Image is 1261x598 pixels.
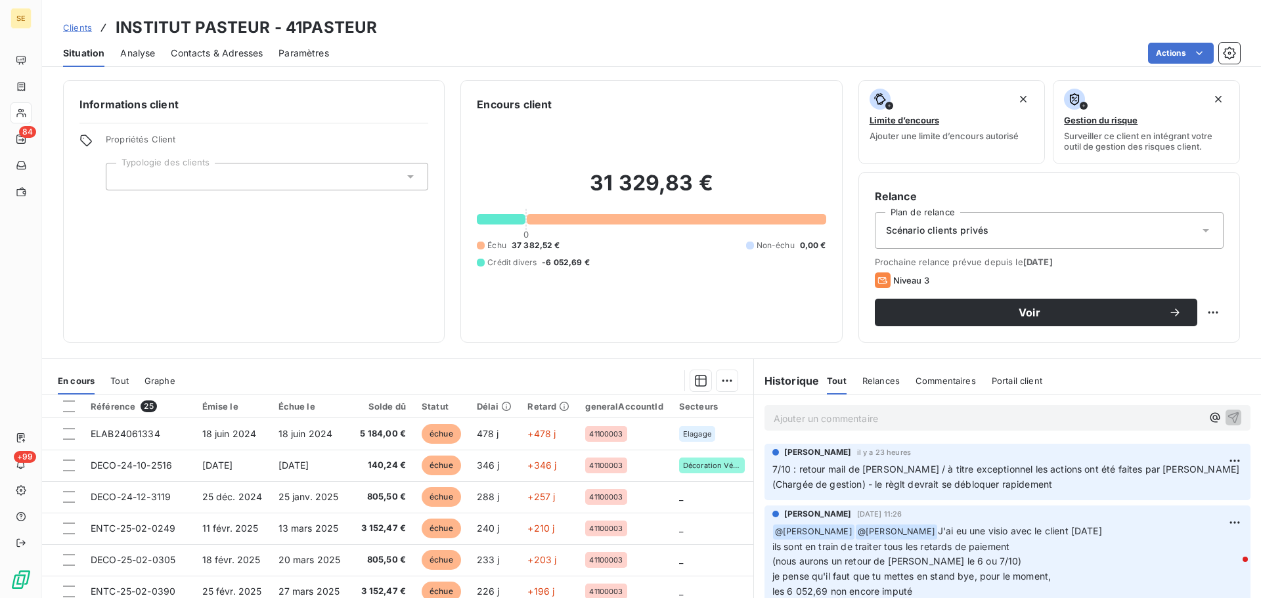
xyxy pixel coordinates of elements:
[589,524,623,532] span: 41100003
[773,524,854,540] span: @ [PERSON_NAME]
[356,427,406,440] span: 5 184,00 €
[1064,131,1229,152] span: Surveiller ce client en intégrant votre outil de gestion des risques client.
[356,459,406,472] span: 140,24 €
[784,446,852,458] span: [PERSON_NAME]
[772,463,1243,490] span: 7/10 : retour mail de [PERSON_NAME] / à titre exceptionnel les actions ont été faites par [PERSON...
[886,224,988,237] span: Scénario clients privés
[91,523,175,534] span: ENTC-25-02-0249
[477,586,500,597] span: 226 j
[1064,115,1138,125] span: Gestion du risque
[278,523,339,534] span: 13 mars 2025
[858,80,1046,164] button: Limite d’encoursAjouter une limite d’encours autorisé
[1053,80,1240,164] button: Gestion du risqueSurveiller ce client en intégrant votre outil de gestion des risques client.
[11,569,32,590] img: Logo LeanPay
[477,170,826,209] h2: 31 329,83 €
[875,257,1224,267] span: Prochaine relance prévue depuis le
[683,430,711,438] span: Elagage
[757,240,795,251] span: Non-échu
[171,47,263,60] span: Contacts & Adresses
[11,8,32,29] div: SE
[356,490,406,503] span: 805,50 €
[278,428,333,439] span: 18 juin 2024
[527,554,556,565] span: +203 j
[278,459,309,471] span: [DATE]
[356,522,406,535] span: 3 152,47 €
[278,401,341,412] div: Échue le
[512,240,560,251] span: 37 382,52 €
[422,487,461,507] span: échue
[58,375,95,386] span: En cours
[527,491,555,502] span: +257 j
[891,307,1168,318] span: Voir
[422,519,461,538] span: échue
[202,459,233,471] span: [DATE]
[422,401,461,412] div: Statut
[79,96,428,112] h6: Informations client
[487,257,537,268] span: Crédit divers
[875,299,1197,326] button: Voir
[202,523,259,534] span: 11 févr. 2025
[1148,43,1214,64] button: Actions
[91,554,175,565] span: DECO-25-02-0305
[870,115,939,125] span: Limite d’encours
[422,550,461,570] span: échue
[857,510,902,518] span: [DATE] 11:26
[106,134,428,152] span: Propriétés Client
[477,401,512,412] div: Délai
[63,22,92,33] span: Clients
[916,375,976,386] span: Commentaires
[870,131,1019,141] span: Ajouter une limite d’encours autorisé
[856,524,937,540] span: @ [PERSON_NAME]
[1023,257,1053,267] span: [DATE]
[527,428,556,439] span: +478 j
[477,459,500,471] span: 346 j
[110,375,129,386] span: Tout
[585,401,663,412] div: generalAccountId
[527,459,556,471] span: +346 j
[19,126,36,138] span: 84
[589,430,623,438] span: 41100003
[477,491,500,502] span: 288 j
[91,491,171,502] span: DECO-24-12-3119
[278,47,329,60] span: Paramètres
[202,428,257,439] span: 18 juin 2024
[356,585,406,598] span: 3 152,47 €
[14,451,36,463] span: +99
[422,424,461,444] span: échue
[356,401,406,412] div: Solde dû
[141,400,156,412] span: 25
[875,188,1224,204] h6: Relance
[487,240,506,251] span: Échu
[117,171,127,182] input: Ajouter une valeur
[589,556,623,564] span: 41100003
[527,523,554,534] span: +210 j
[202,491,263,502] span: 25 déc. 2024
[144,375,175,386] span: Graphe
[202,554,261,565] span: 18 févr. 2025
[477,554,500,565] span: 233 j
[63,21,92,34] a: Clients
[754,373,820,389] h6: Historique
[91,428,160,439] span: ELAB24061334
[800,240,826,251] span: 0,00 €
[278,554,341,565] span: 20 mars 2025
[827,375,847,386] span: Tout
[422,456,461,475] span: échue
[542,257,590,268] span: -6 052,69 €
[862,375,900,386] span: Relances
[679,554,683,565] span: _
[857,448,911,456] span: il y a 23 heures
[202,586,262,597] span: 25 févr. 2025
[477,523,500,534] span: 240 j
[784,508,852,520] span: [PERSON_NAME]
[683,461,741,469] span: Décoration Végetale
[523,229,529,240] span: 0
[893,275,929,286] span: Niveau 3
[477,428,499,439] span: 478 j
[589,493,623,501] span: 41100003
[116,16,377,39] h3: INSTITUT PASTEUR - 41PASTEUR
[679,401,745,412] div: Secteurs
[91,459,172,471] span: DECO-24-10-2516
[992,375,1042,386] span: Portail client
[679,491,683,502] span: _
